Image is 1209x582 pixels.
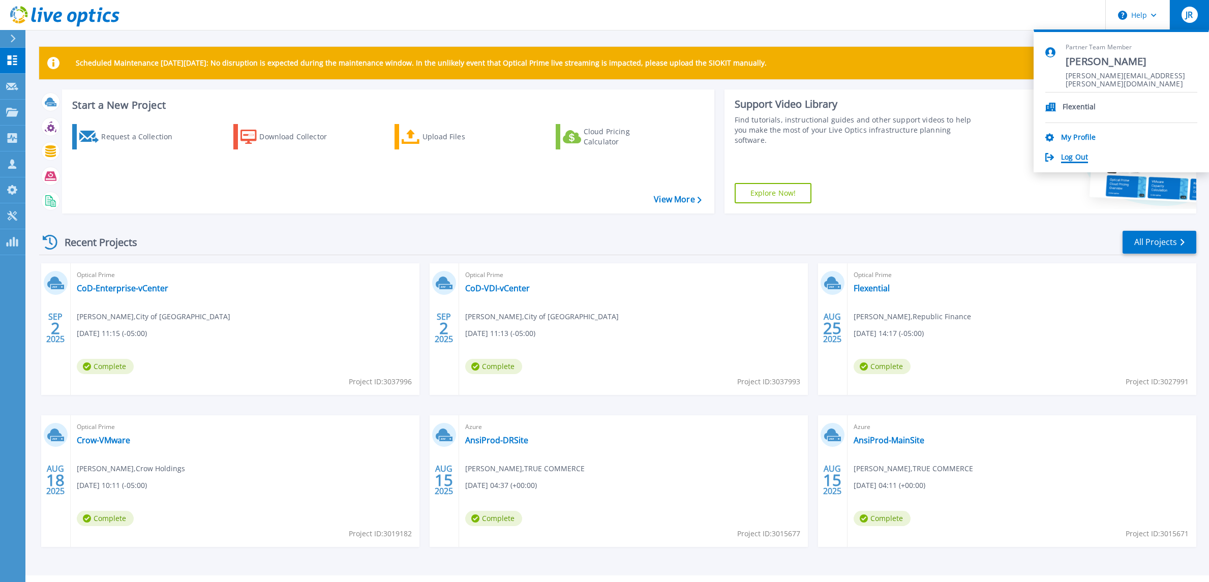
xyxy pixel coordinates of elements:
[465,269,802,281] span: Optical Prime
[1066,72,1197,81] span: [PERSON_NAME][EMAIL_ADDRESS][PERSON_NAME][DOMAIN_NAME]
[439,324,448,332] span: 2
[51,324,60,332] span: 2
[854,359,911,374] span: Complete
[465,328,535,339] span: [DATE] 11:13 (-05:00)
[77,269,413,281] span: Optical Prime
[1061,133,1096,143] a: My Profile
[823,310,842,347] div: AUG 2025
[465,421,802,433] span: Azure
[854,328,924,339] span: [DATE] 14:17 (-05:00)
[77,463,185,474] span: [PERSON_NAME] , Crow Holdings
[77,511,134,526] span: Complete
[465,435,528,445] a: AnsiProd-DRSite
[465,283,530,293] a: CoD-VDI-vCenter
[72,124,186,149] a: Request a Collection
[465,311,619,322] span: [PERSON_NAME] , City of [GEOGRAPHIC_DATA]
[465,480,537,491] span: [DATE] 04:37 (+00:00)
[556,124,669,149] a: Cloud Pricing Calculator
[76,59,767,67] p: Scheduled Maintenance [DATE][DATE]: No disruption is expected during the maintenance window. In t...
[46,476,65,484] span: 18
[584,127,665,147] div: Cloud Pricing Calculator
[823,462,842,499] div: AUG 2025
[349,528,412,539] span: Project ID: 3019182
[854,283,890,293] a: Flexential
[77,311,230,322] span: [PERSON_NAME] , City of [GEOGRAPHIC_DATA]
[823,324,841,332] span: 25
[465,511,522,526] span: Complete
[854,435,924,445] a: AnsiProd-MainSite
[101,127,183,147] div: Request a Collection
[854,269,1190,281] span: Optical Prime
[465,463,585,474] span: [PERSON_NAME] , TRUE COMMERCE
[434,310,454,347] div: SEP 2025
[1066,43,1197,52] span: Partner Team Member
[77,359,134,374] span: Complete
[1066,55,1197,69] span: [PERSON_NAME]
[233,124,347,149] a: Download Collector
[1063,103,1096,112] p: Flexential
[854,463,973,474] span: [PERSON_NAME] , TRUE COMMERCE
[854,421,1190,433] span: Azure
[259,127,341,147] div: Download Collector
[823,476,841,484] span: 15
[854,511,911,526] span: Complete
[77,283,168,293] a: CoD-Enterprise-vCenter
[435,476,453,484] span: 15
[735,115,978,145] div: Find tutorials, instructional guides and other support videos to help you make the most of your L...
[735,98,978,111] div: Support Video Library
[72,100,701,111] h3: Start a New Project
[465,359,522,374] span: Complete
[46,310,65,347] div: SEP 2025
[422,127,504,147] div: Upload Files
[1123,231,1196,254] a: All Projects
[77,328,147,339] span: [DATE] 11:15 (-05:00)
[395,124,508,149] a: Upload Files
[77,435,130,445] a: Crow-VMware
[39,230,151,255] div: Recent Projects
[737,528,800,539] span: Project ID: 3015677
[1061,153,1088,163] a: Log Out
[854,311,971,322] span: [PERSON_NAME] , Republic Finance
[46,462,65,499] div: AUG 2025
[1126,376,1189,387] span: Project ID: 3027991
[77,421,413,433] span: Optical Prime
[1126,528,1189,539] span: Project ID: 3015671
[1186,11,1193,19] span: JR
[735,183,812,203] a: Explore Now!
[77,480,147,491] span: [DATE] 10:11 (-05:00)
[434,462,454,499] div: AUG 2025
[654,195,701,204] a: View More
[854,480,925,491] span: [DATE] 04:11 (+00:00)
[737,376,800,387] span: Project ID: 3037993
[349,376,412,387] span: Project ID: 3037996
